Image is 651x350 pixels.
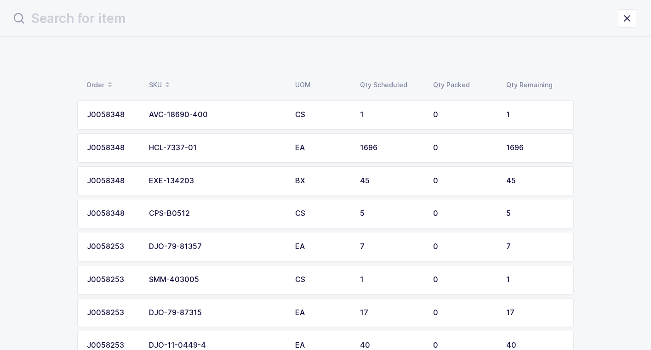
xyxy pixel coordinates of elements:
[87,144,138,152] div: J0058348
[433,111,495,119] div: 0
[295,341,349,350] div: EA
[360,341,422,350] div: 40
[433,177,495,185] div: 0
[87,309,138,317] div: J0058253
[360,309,422,317] div: 17
[506,341,564,350] div: 40
[295,209,349,218] div: CS
[506,81,568,89] div: Qty Remaining
[149,144,284,152] div: HCL-7337-01
[11,7,618,29] input: Search for item
[360,209,422,218] div: 5
[149,177,284,185] div: EXE-134203
[87,341,138,350] div: J0058253
[433,209,495,218] div: 0
[295,144,349,152] div: EA
[506,177,564,185] div: 45
[506,243,564,251] div: 7
[506,276,564,284] div: 1
[506,209,564,218] div: 5
[295,243,349,251] div: EA
[433,144,495,152] div: 0
[87,111,138,119] div: J0058348
[506,111,564,119] div: 1
[86,77,138,93] div: Order
[149,209,284,218] div: CPS-B0512
[149,276,284,284] div: SMM-403005
[360,177,422,185] div: 45
[433,276,495,284] div: 0
[149,309,284,317] div: DJO-79-87315
[295,177,349,185] div: BX
[433,309,495,317] div: 0
[360,81,422,89] div: Qty Scheduled
[506,144,564,152] div: 1696
[433,81,495,89] div: Qty Packed
[87,276,138,284] div: J0058253
[360,111,422,119] div: 1
[87,177,138,185] div: J0058348
[295,81,349,89] div: UOM
[360,243,422,251] div: 7
[360,276,422,284] div: 1
[149,341,284,350] div: DJO-11-0449-4
[149,111,284,119] div: AVC-18690-400
[87,209,138,218] div: J0058348
[295,309,349,317] div: EA
[295,111,349,119] div: CS
[433,341,495,350] div: 0
[87,243,138,251] div: J0058253
[295,276,349,284] div: CS
[618,9,636,28] button: close drawer
[506,309,564,317] div: 17
[149,243,284,251] div: DJO-79-81357
[149,77,284,93] div: SKU
[360,144,422,152] div: 1696
[433,243,495,251] div: 0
